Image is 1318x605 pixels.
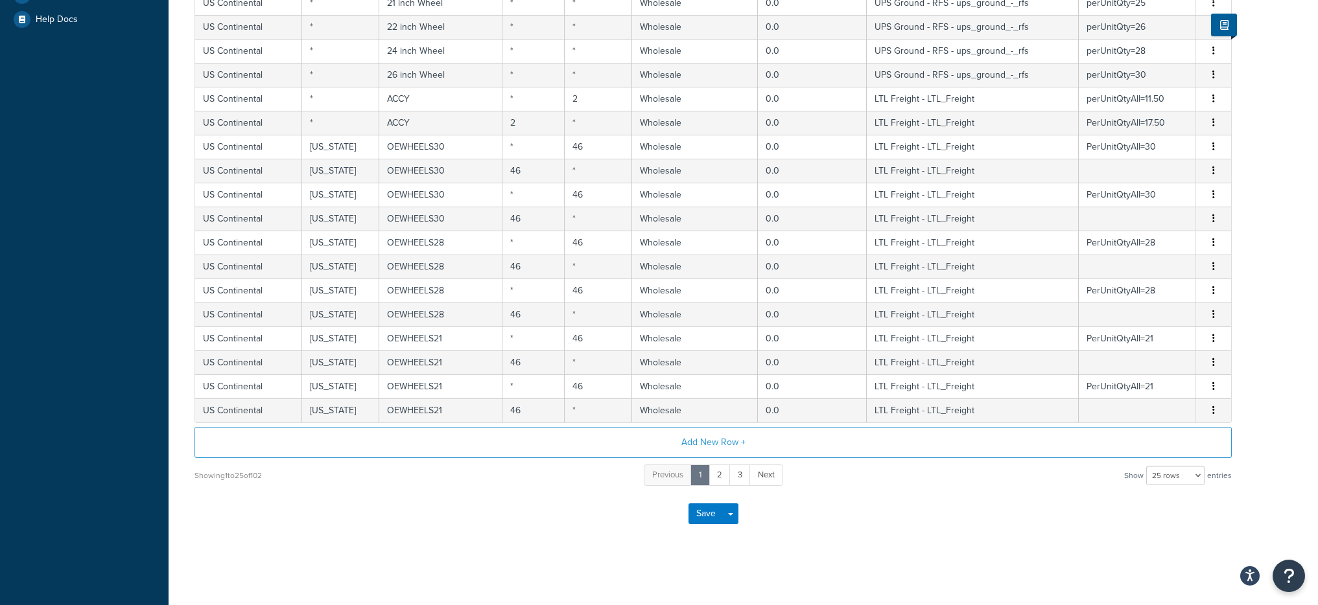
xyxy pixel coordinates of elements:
[758,231,867,255] td: 0.0
[867,279,1078,302] td: LTL Freight - LTL_Freight
[632,302,758,326] td: Wholesale
[195,374,302,398] td: US Continental
[632,183,758,207] td: Wholesale
[302,159,379,183] td: [US_STATE]
[379,398,502,422] td: OEWHEELS21
[758,468,775,481] span: Next
[194,466,262,485] div: Showing 1 to 25 of 102
[302,135,379,159] td: [US_STATE]
[867,135,1078,159] td: LTL Freight - LTL_Freight
[379,87,502,111] td: ACCY
[379,302,502,326] td: OEWHEELS28
[1207,466,1232,485] span: entries
[379,63,502,87] td: 26 inch Wheel
[379,231,502,255] td: OEWHEELS28
[632,231,758,255] td: Wholesale
[758,302,867,326] td: 0.0
[758,255,867,279] td: 0.0
[758,350,867,374] td: 0.0
[195,63,302,87] td: US Continental
[867,231,1078,255] td: LTL Freight - LTL_Freight
[565,279,632,302] td: 46
[867,374,1078,398] td: LTL Freight - LTL_Freight
[867,326,1078,350] td: LTL Freight - LTL_Freight
[195,39,302,63] td: US Continental
[867,302,1078,326] td: LTL Freight - LTL_Freight
[1079,374,1196,398] td: PerUnitQtyAll=21
[1079,63,1196,87] td: perUnitQty=30
[195,398,302,422] td: US Continental
[758,63,867,87] td: 0.0
[632,398,758,422] td: Wholesale
[632,39,758,63] td: Wholesale
[195,255,302,279] td: US Continental
[379,279,502,302] td: OEWHEELS28
[10,8,159,31] a: Help Docs
[195,326,302,350] td: US Continental
[758,183,867,207] td: 0.0
[302,302,379,326] td: [US_STATE]
[758,159,867,183] td: 0.0
[195,302,302,326] td: US Continental
[379,374,502,398] td: OEWHEELS21
[1273,560,1305,592] button: Open Resource Center
[195,159,302,183] td: US Continental
[302,398,379,422] td: [US_STATE]
[502,302,565,326] td: 46
[565,231,632,255] td: 46
[758,326,867,350] td: 0.0
[632,63,758,87] td: Wholesale
[632,87,758,111] td: Wholesale
[302,183,379,207] td: [US_STATE]
[302,279,379,302] td: [US_STATE]
[758,87,867,111] td: 0.0
[632,350,758,374] td: Wholesale
[690,464,710,486] a: 1
[632,135,758,159] td: Wholesale
[758,207,867,231] td: 0.0
[195,135,302,159] td: US Continental
[867,159,1078,183] td: LTL Freight - LTL_Freight
[1079,39,1196,63] td: perUnitQty=28
[379,207,502,231] td: OEWHEELS30
[195,350,302,374] td: US Continental
[632,374,758,398] td: Wholesale
[502,350,565,374] td: 46
[195,279,302,302] td: US Continental
[379,111,502,135] td: ACCY
[709,464,731,486] a: 2
[644,464,692,486] a: Previous
[867,398,1078,422] td: LTL Freight - LTL_Freight
[379,326,502,350] td: OEWHEELS21
[867,183,1078,207] td: LTL Freight - LTL_Freight
[758,398,867,422] td: 0.0
[632,159,758,183] td: Wholesale
[632,279,758,302] td: Wholesale
[1079,231,1196,255] td: PerUnitQtyAll=28
[195,207,302,231] td: US Continental
[565,374,632,398] td: 46
[632,207,758,231] td: Wholesale
[867,87,1078,111] td: LTL Freight - LTL_Freight
[867,15,1078,39] td: UPS Ground - RFS - ups_ground_-_rfs
[502,255,565,279] td: 46
[867,207,1078,231] td: LTL Freight - LTL_Freight
[379,39,502,63] td: 24 inch Wheel
[1079,135,1196,159] td: PerUnitQtyAll=30
[36,14,78,25] span: Help Docs
[195,15,302,39] td: US Continental
[867,111,1078,135] td: LTL Freight - LTL_Freight
[867,39,1078,63] td: UPS Ground - RFS - ups_ground_-_rfs
[194,427,1232,458] button: Add New Row +
[502,159,565,183] td: 46
[1079,279,1196,302] td: PerUnitQtyAll=28
[502,111,565,135] td: 2
[195,111,302,135] td: US Continental
[302,326,379,350] td: [US_STATE]
[632,111,758,135] td: Wholesale
[379,255,502,279] td: OEWHEELS28
[729,464,751,486] a: 3
[195,183,302,207] td: US Continental
[302,350,379,374] td: [US_STATE]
